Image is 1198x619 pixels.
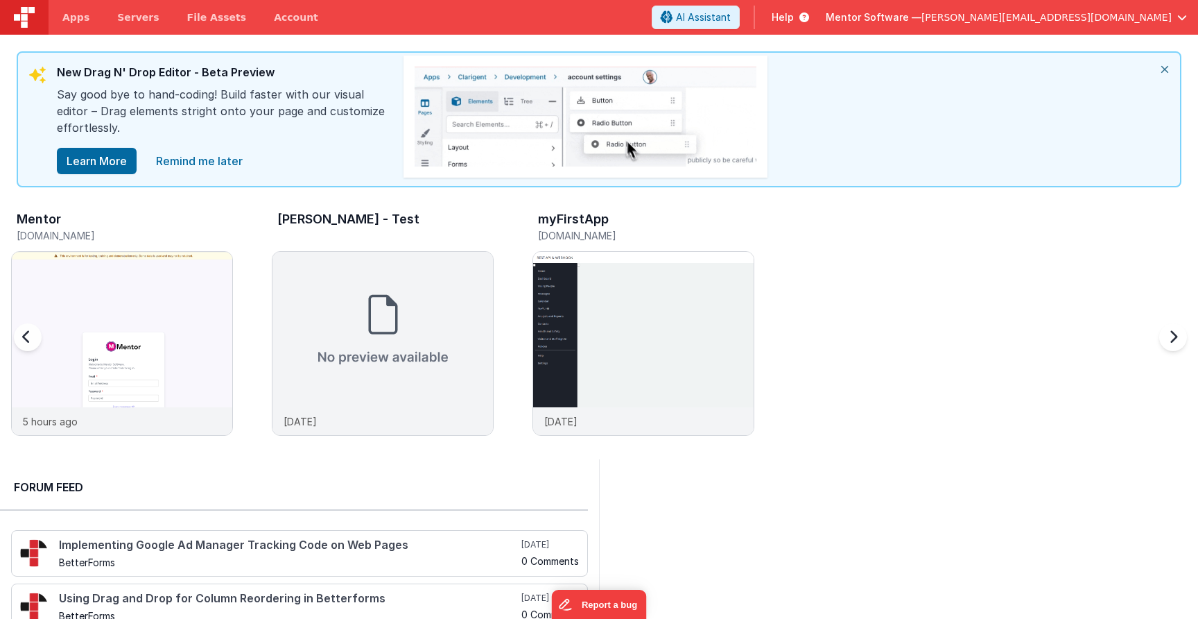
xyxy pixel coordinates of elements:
[772,10,794,24] span: Help
[117,10,159,24] span: Servers
[57,86,390,147] div: Say good bye to hand-coding! Build faster with our visual editor – Drag elements stright onto you...
[277,212,419,226] h3: [PERSON_NAME] - Test
[148,147,251,175] a: close
[62,10,89,24] span: Apps
[652,6,740,29] button: AI Assistant
[1149,53,1180,86] i: close
[538,212,609,226] h3: myFirstApp
[521,556,579,566] h5: 0 Comments
[20,539,48,567] img: 295_2.png
[538,230,754,241] h5: [DOMAIN_NAME]
[826,10,921,24] span: Mentor Software —
[521,593,579,604] h5: [DATE]
[826,10,1187,24] button: Mentor Software — [PERSON_NAME][EMAIL_ADDRESS][DOMAIN_NAME]
[59,557,519,568] h5: BetterForms
[59,593,519,605] h4: Using Drag and Drop for Column Reordering in Betterforms
[17,230,233,241] h5: [DOMAIN_NAME]
[59,539,519,552] h4: Implementing Google Ad Manager Tracking Code on Web Pages
[11,530,588,577] a: Implementing Google Ad Manager Tracking Code on Web Pages BetterForms [DATE] 0 Comments
[521,539,579,550] h5: [DATE]
[14,479,574,495] h2: Forum Feed
[17,212,61,226] h3: Mentor
[921,10,1172,24] span: [PERSON_NAME][EMAIL_ADDRESS][DOMAIN_NAME]
[284,414,317,429] p: [DATE]
[187,10,247,24] span: File Assets
[676,10,731,24] span: AI Assistant
[57,64,390,86] div: New Drag N' Drop Editor - Beta Preview
[57,148,137,174] button: Learn More
[544,414,578,429] p: [DATE]
[552,590,647,619] iframe: Marker.io feedback button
